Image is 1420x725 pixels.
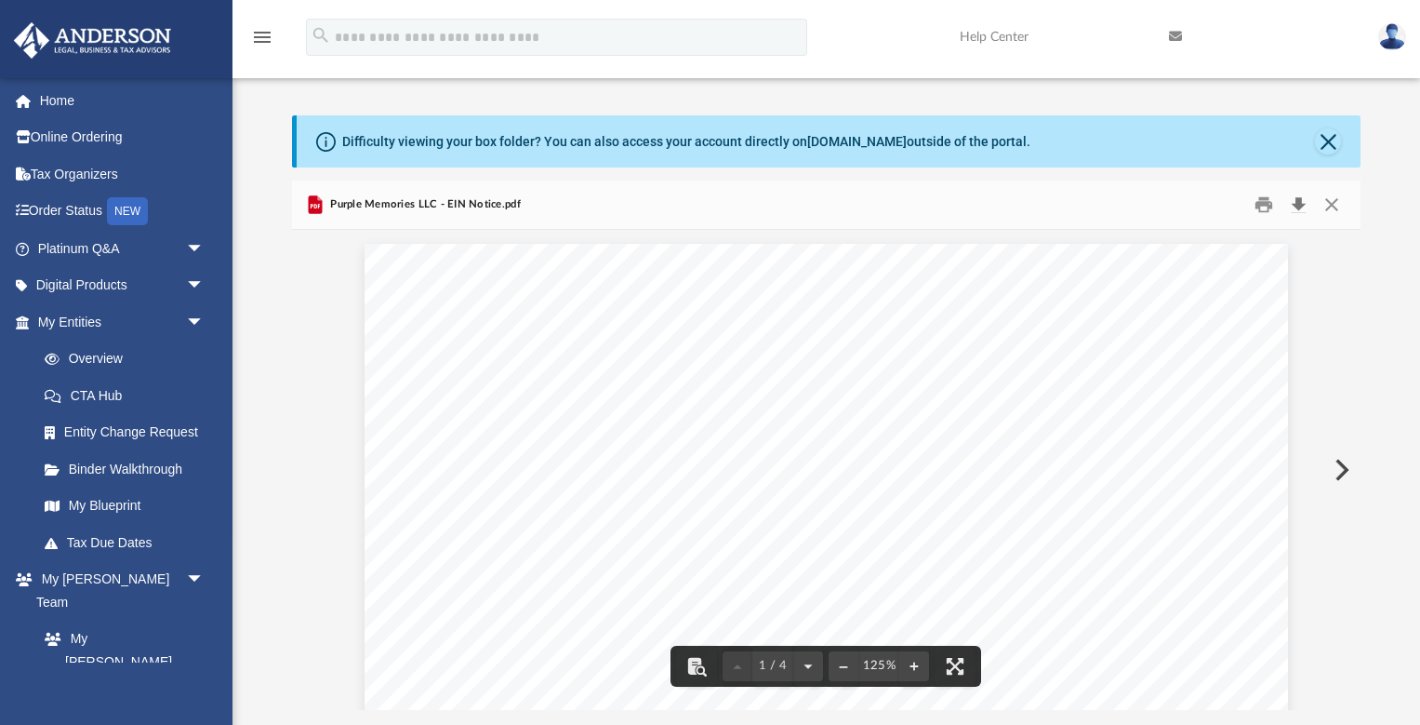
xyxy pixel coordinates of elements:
[408,328,529,366] a: https://www.irs.gov/
[485,402,510,423] a: https://www.irs.gov/filing/
[420,402,461,423] a: https://www.irs.gov/
[13,561,223,621] a: My [PERSON_NAME] Teamarrow_drop_down
[26,488,223,525] a: My Blueprint
[26,621,214,704] a: My [PERSON_NAME] Team
[935,646,975,687] button: Enter fullscreen
[443,261,468,275] span: An o
[292,181,1360,710] div: Preview
[186,303,223,342] span: arrow_drop_down
[13,82,232,119] a: Home
[26,377,232,414] a: CTA Hub
[292,230,1360,710] div: Document Viewer
[13,230,232,267] a: Platinum Q&Aarrow_drop_down
[807,134,907,149] a: [DOMAIN_NAME]
[107,197,148,225] div: NEW
[858,660,899,672] div: Current zoom level
[535,402,801,423] a: https://www.irs.gov/businesses/small-businesses-self-employed/apply-for-an-employer-identificatio...
[1315,190,1348,219] button: Close
[1378,23,1406,50] img: User Pic
[471,405,475,422] span: /
[251,26,273,48] i: menu
[1315,128,1341,154] button: Close
[825,405,1210,422] span: Apply for an Employer Identification Number (EIN) online
[26,414,232,451] a: Entity Change Request
[186,230,223,268] span: arrow_drop_down
[1188,683,1200,705] span: 6
[251,35,273,48] a: menu
[186,561,223,599] span: arrow_drop_down
[13,267,232,304] a: Digital Productsarrow_drop_down
[520,405,524,422] span: /
[311,25,331,46] i: search
[8,22,177,59] img: Anderson Advisors Platinum Portal
[1245,190,1282,219] button: Print
[326,196,521,213] span: Purple Memories LLC - EIN Notice.pdf
[13,155,232,193] a: Tax Organizers
[469,261,478,275] span: ﬀ
[408,506,686,553] span: Number (EIN)
[752,646,793,687] button: 1 / 4
[292,230,1360,710] div: File preview
[342,132,1030,152] div: Difficulty viewing your box folder? You can also access your account directly on outside of the p...
[1281,190,1315,219] button: Download
[443,279,566,293] span: Here's how you know
[793,646,823,687] button: Next page
[13,303,232,341] a: My Entitiesarrow_drop_down
[899,646,929,687] button: Zoom in
[1207,338,1254,356] span: MENU
[752,660,793,672] span: 1 / 4
[1320,444,1360,496] button: Next File
[13,119,232,156] a: Online Ordering
[408,571,1054,589] span: Use this assistance to apply for and obtain an Employee Identification Number (EIN)
[26,524,232,561] a: Tax Due Dates
[186,267,223,305] span: arrow_drop_down
[829,646,858,687] button: Zoom out
[13,193,232,231] a: Order StatusNEW
[676,646,717,687] button: Toggle findbar
[810,405,815,422] span: /
[26,341,232,378] a: Overview
[476,261,740,275] span: icial website of the United States Government
[26,450,232,488] a: Binder Walkthrough
[408,445,1149,491] span: Apply for an Employer Identification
